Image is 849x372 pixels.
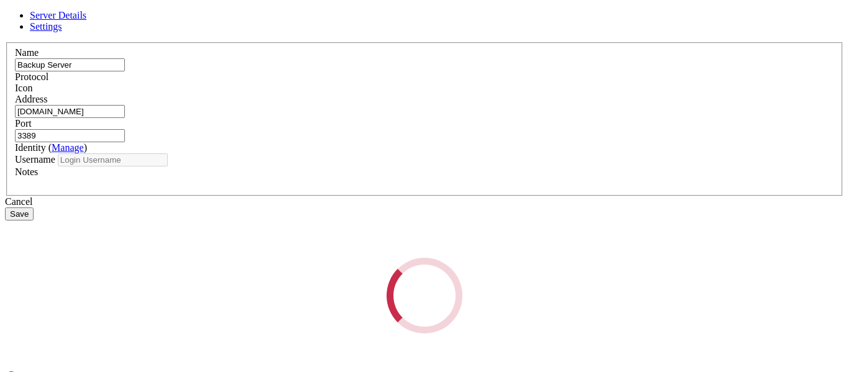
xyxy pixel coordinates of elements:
label: Protocol [15,71,48,82]
div: Cancel [5,196,844,207]
a: Server Details [30,10,86,20]
input: Port Number [15,129,125,142]
input: Server Name [15,58,125,71]
button: Save [5,207,34,220]
label: Icon [15,83,32,93]
label: Identity [15,142,87,153]
label: Username [15,154,55,165]
a: Settings [30,21,62,32]
label: Port [15,118,32,129]
label: Name [15,47,39,58]
label: Notes [15,166,38,177]
label: Address [15,94,47,104]
div: Loading... [383,254,466,337]
span: ( ) [48,142,87,153]
a: Manage [52,142,84,153]
input: Login Username [58,153,168,166]
input: Host Name or IP [15,105,125,118]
